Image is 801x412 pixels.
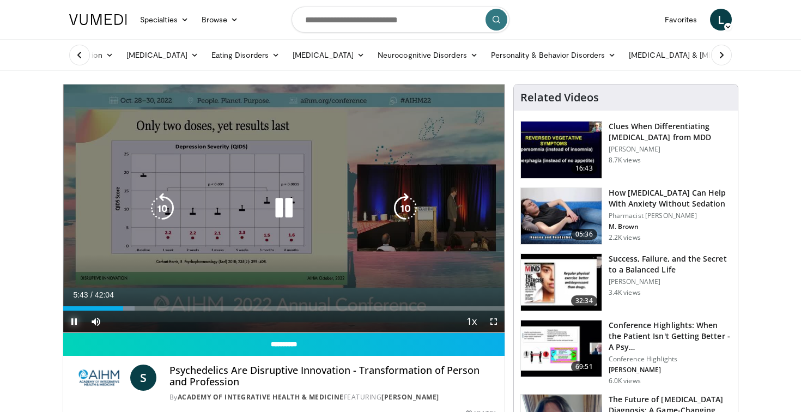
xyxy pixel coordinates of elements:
[609,121,731,143] h3: Clues When Differentiating [MEDICAL_DATA] from MDD
[286,44,371,66] a: [MEDICAL_DATA]
[571,229,597,240] span: 05:36
[609,187,731,209] h3: How [MEDICAL_DATA] Can Help With Anxiety Without Sedation
[521,122,602,178] img: a6520382-d332-4ed3-9891-ee688fa49237.150x105_q85_crop-smart_upscale.jpg
[520,187,731,245] a: 05:36 How [MEDICAL_DATA] Can Help With Anxiety Without Sedation Pharmacist [PERSON_NAME] M. Brown...
[90,290,93,299] span: /
[520,91,599,104] h4: Related Videos
[381,392,439,402] a: [PERSON_NAME]
[292,7,509,33] input: Search topics, interventions
[609,288,641,297] p: 3.4K views
[658,9,703,31] a: Favorites
[609,253,731,275] h3: Success, Failure, and the Secret to a Balanced Life
[521,320,602,377] img: 4362ec9e-0993-4580-bfd4-8e18d57e1d49.150x105_q85_crop-smart_upscale.jpg
[710,9,732,31] a: L
[85,311,107,332] button: Mute
[609,233,641,242] p: 2.2K views
[169,365,496,388] h4: Psychedelics Are Disruptive Innovation - Transformation of Person and Profession
[63,311,85,332] button: Pause
[133,9,195,31] a: Specialties
[609,377,641,385] p: 6.0K views
[609,277,731,286] p: [PERSON_NAME]
[521,254,602,311] img: 7307c1c9-cd96-462b-8187-bd7a74dc6cb1.150x105_q85_crop-smart_upscale.jpg
[609,366,731,374] p: [PERSON_NAME]
[622,44,778,66] a: [MEDICAL_DATA] & [MEDICAL_DATA]
[571,163,597,174] span: 16:43
[571,361,597,372] span: 69:51
[73,290,88,299] span: 5:43
[95,290,114,299] span: 42:04
[609,355,731,363] p: Conference Highlights
[609,156,641,165] p: 8.7K views
[609,320,731,353] h3: Conference Highlights: When the Patient Isn't Getting Better - A Psy…
[521,188,602,245] img: 7bfe4765-2bdb-4a7e-8d24-83e30517bd33.150x105_q85_crop-smart_upscale.jpg
[63,84,505,333] video-js: Video Player
[609,222,731,231] p: M. Brown
[195,9,245,31] a: Browse
[520,121,731,179] a: 16:43 Clues When Differentiating [MEDICAL_DATA] from MDD [PERSON_NAME] 8.7K views
[483,311,505,332] button: Fullscreen
[571,295,597,306] span: 32:34
[69,14,127,25] img: VuMedi Logo
[609,211,731,220] p: Pharmacist [PERSON_NAME]
[484,44,622,66] a: Personality & Behavior Disorders
[178,392,344,402] a: Academy of Integrative Health & Medicine
[63,306,505,311] div: Progress Bar
[120,44,205,66] a: [MEDICAL_DATA]
[72,365,126,391] img: Academy of Integrative Health & Medicine
[371,44,484,66] a: Neurocognitive Disorders
[130,365,156,391] a: S
[169,392,496,402] div: By FEATURING
[461,311,483,332] button: Playback Rate
[205,44,286,66] a: Eating Disorders
[520,253,731,311] a: 32:34 Success, Failure, and the Secret to a Balanced Life [PERSON_NAME] 3.4K views
[609,145,731,154] p: [PERSON_NAME]
[520,320,731,385] a: 69:51 Conference Highlights: When the Patient Isn't Getting Better - A Psy… Conference Highlights...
